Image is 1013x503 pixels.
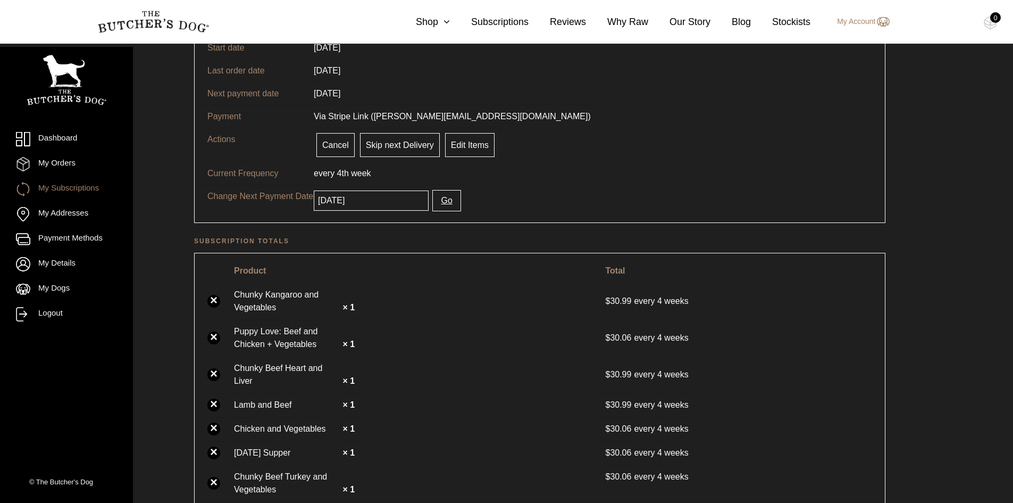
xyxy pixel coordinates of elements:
span: 30.99 [605,400,634,409]
span: every 4th [314,169,349,178]
a: Skip next Delivery [360,133,440,157]
strong: × 1 [342,340,355,349]
a: × [207,368,220,381]
p: Current Frequency [207,167,314,180]
td: Start date [201,36,307,59]
a: Reviews [529,15,586,29]
span: $ [605,424,610,433]
td: every 4 weeks [599,417,878,440]
span: 30.06 [605,424,634,433]
a: My Addresses [16,207,117,221]
a: [DATE] Supper [234,447,340,459]
a: Chunky Beef Heart and Liver [234,362,340,387]
a: Why Raw [586,15,648,29]
td: [DATE] [307,82,347,105]
img: TBD_Cart-Empty.png [984,16,997,30]
span: $ [605,333,610,342]
a: Chicken and Vegetables [234,423,340,435]
span: 30.99 [605,370,634,379]
a: × [207,332,220,344]
strong: × 1 [342,424,355,433]
a: My Dogs [16,282,117,296]
td: Actions [201,128,307,162]
a: My Account [826,15,889,28]
strong: × 1 [342,485,355,494]
div: 0 [990,12,1001,23]
span: $ [605,472,610,481]
a: Edit Items [445,133,495,157]
a: Chunky Kangaroo and Vegetables [234,288,340,314]
td: every 4 weeks [599,320,878,356]
a: Subscriptions [450,15,529,29]
a: My Details [16,257,117,271]
a: My Orders [16,157,117,171]
span: week [351,169,371,178]
th: Total [599,260,878,282]
span: 30.06 [605,448,634,457]
a: Lamb and Beef [234,399,340,411]
td: [DATE] [307,36,347,59]
strong: × 1 [342,376,355,385]
img: TBD_Portrait_Logo_White.png [27,55,106,105]
span: Via Stripe Link ([PERSON_NAME][EMAIL_ADDRESS][DOMAIN_NAME]) [314,112,591,121]
a: Stockists [751,15,810,29]
th: Product [228,260,598,282]
span: 30.06 [605,333,634,342]
span: $ [605,400,610,409]
td: Payment [201,105,307,128]
a: Puppy Love: Beef and Chicken + Vegetables [234,325,340,351]
span: 30.06 [605,471,634,483]
strong: × 1 [342,400,355,409]
a: Logout [16,307,117,321]
span: $ [605,370,610,379]
td: Next payment date [201,82,307,105]
a: Our Story [648,15,710,29]
a: Payment Methods [16,232,117,246]
span: $ [605,448,610,457]
td: [DATE] [307,59,347,82]
a: Dashboard [16,132,117,146]
a: × [207,295,220,308]
a: × [207,447,220,459]
h2: Subscription totals [194,236,885,246]
span: $ [605,296,610,306]
button: Go [432,190,461,211]
td: every 4 weeks [599,357,878,392]
a: Cancel [316,133,355,157]
td: Last order date [201,59,307,82]
strong: × 1 [342,448,355,457]
strong: × 1 [342,303,355,312]
p: Change Next Payment Date [207,190,314,203]
a: × [207,399,220,411]
a: Shop [395,15,450,29]
td: every 4 weeks [599,283,878,319]
a: My Subscriptions [16,182,117,196]
span: 30.99 [605,296,634,306]
a: × [207,477,220,490]
a: Chunky Beef Turkey and Vegetables [234,471,340,496]
td: every 4 weeks [599,393,878,416]
a: Blog [710,15,751,29]
td: every 4 weeks [599,465,878,488]
a: × [207,423,220,435]
td: every 4 weeks [599,441,878,464]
